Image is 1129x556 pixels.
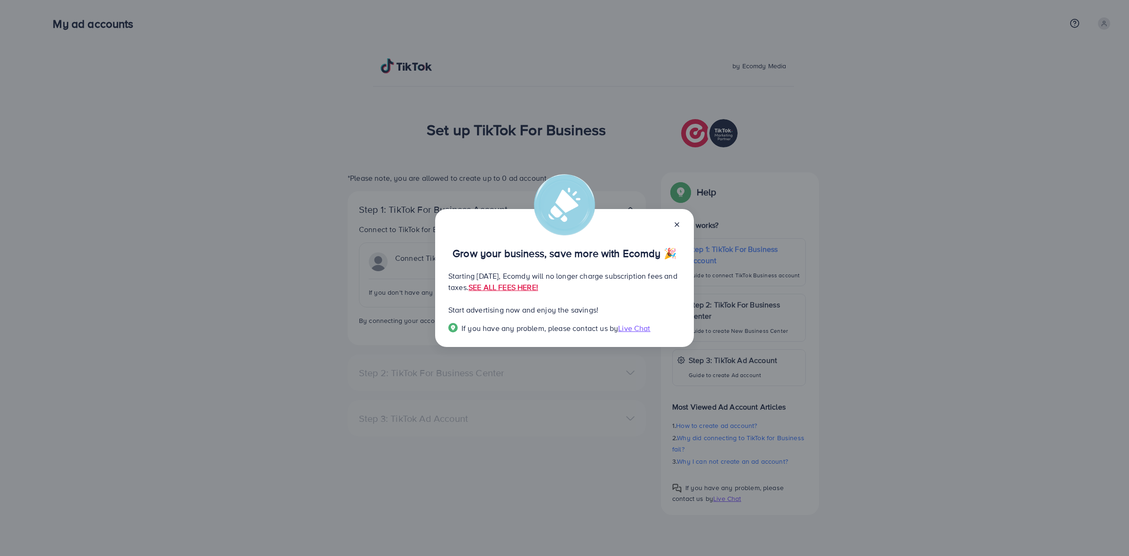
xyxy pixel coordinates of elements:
[618,323,650,333] span: Live Chat
[534,174,595,235] img: alert
[448,304,681,315] p: Start advertising now and enjoy the savings!
[448,270,681,293] p: Starting [DATE], Ecomdy will no longer charge subscription fees and taxes.
[461,323,618,333] span: If you have any problem, please contact us by
[448,323,458,332] img: Popup guide
[469,282,538,292] a: SEE ALL FEES HERE!
[448,248,681,259] p: Grow your business, save more with Ecomdy 🎉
